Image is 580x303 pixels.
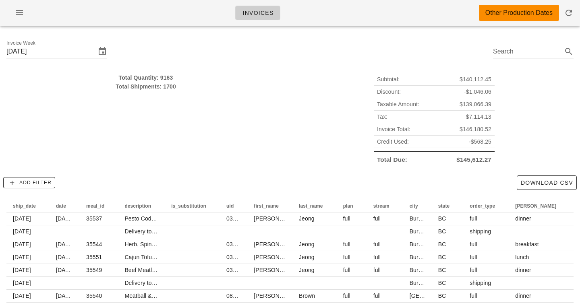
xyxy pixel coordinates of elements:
span: BC [438,254,446,260]
span: Cajun Tofu Quinoa Bowl with Creamy Herb Dressing [124,254,257,260]
th: ship_date: Not sorted. Activate to sort ascending. [6,200,50,212]
span: full [373,267,381,273]
span: Burnaby [410,254,431,260]
span: $145,612.27 [456,155,491,164]
span: Delivery to Burnaby (V5C0H8) [124,280,201,286]
span: Subtotal: [377,75,400,84]
th: city: Not sorted. Activate to sort ascending. [403,200,432,212]
span: 35540 [86,293,102,299]
span: [DATE] [13,215,31,222]
span: [DATE] [56,254,74,260]
span: last_name [299,203,323,209]
span: dinner [515,267,531,273]
span: 03dHCO4W2yeakbWrlnicrPtolMt1 [226,254,313,260]
span: $7,114.13 [466,112,491,121]
span: BC [438,293,446,299]
span: full [470,241,477,247]
span: full [343,241,350,247]
span: ship_date [13,203,36,209]
span: 35544 [86,241,102,247]
span: -$1,046.06 [464,87,491,96]
span: order_type [470,203,495,209]
span: BC [438,267,446,273]
th: last_name: Not sorted. Activate to sort ascending. [292,200,337,212]
span: shipping [470,228,491,235]
span: [PERSON_NAME] [515,203,556,209]
span: full [373,293,381,299]
span: Jeong [299,215,315,222]
span: $146,180.52 [460,125,491,134]
span: [DATE] [13,280,31,286]
span: 35551 [86,254,102,260]
span: [DATE] [13,293,31,299]
th: order_type: Not sorted. Activate to sort ascending. [463,200,509,212]
span: BC [438,241,446,247]
span: date [56,203,66,209]
span: 03dHCO4W2yeakbWrlnicrPtolMt1 [226,267,313,273]
span: Jeong [299,254,315,260]
span: Beef Meatloaf with Mushroom Cream Sauce [124,267,237,273]
div: Total Quantity: 9163 [6,73,285,82]
span: [DATE] [13,267,31,273]
div: Total Shipments: 1700 [6,82,285,91]
span: 08HtNpkyZMdaNfog0j35Lis5a8L2 [226,293,312,299]
span: [DATE] [56,293,74,299]
button: Add Filter [3,177,55,188]
span: [DATE] [13,241,31,247]
span: [GEOGRAPHIC_DATA] [410,293,469,299]
span: stream [373,203,389,209]
span: full [343,293,350,299]
span: dinner [515,293,531,299]
span: $139,066.39 [460,100,491,109]
th: plan: Not sorted. Activate to sort ascending. [337,200,367,212]
span: Total Due: [377,155,407,164]
label: Invoice Week [6,40,35,46]
th: meal_id: Not sorted. Activate to sort ascending. [80,200,118,212]
span: [PERSON_NAME] [254,267,300,273]
th: is_substitution: Not sorted. Activate to sort ascending. [165,200,220,212]
span: [DATE] [56,241,74,247]
th: tod: Not sorted. Activate to sort ascending. [509,200,570,212]
span: Burnaby [410,228,431,235]
span: shipping [470,280,491,286]
th: date: Not sorted. Activate to sort ascending. [50,200,80,212]
span: full [470,215,477,222]
span: Download CSV [520,179,573,186]
span: full [343,215,350,222]
span: city [410,203,418,209]
span: state [438,203,450,209]
span: 03dHCO4W2yeakbWrlnicrPtolMt1 [226,215,313,222]
span: full [373,215,381,222]
th: first_name: Not sorted. Activate to sort ascending. [247,200,292,212]
span: full [373,241,381,247]
span: full [470,293,477,299]
span: Burnaby [410,241,431,247]
span: Burnaby [410,267,431,273]
span: BC [438,228,446,235]
th: uid: Not sorted. Activate to sort ascending. [220,200,247,212]
span: 03dHCO4W2yeakbWrlnicrPtolMt1 [226,241,313,247]
span: description [124,203,151,209]
span: Add Filter [7,179,52,186]
a: Invoices [235,6,280,20]
span: BC [438,280,446,286]
span: [DATE] [13,254,31,260]
th: description: Not sorted. Activate to sort ascending. [118,200,165,212]
span: Credit Used: [377,137,409,146]
span: Tax: [377,112,387,121]
button: Download CSV [517,175,577,190]
div: Other Production Dates [485,8,553,18]
span: Pesto Cod with [PERSON_NAME] [124,215,211,222]
span: $140,112.45 [460,75,491,84]
span: Burnaby [410,280,431,286]
span: [PERSON_NAME] [254,215,300,222]
span: Burnaby [410,215,431,222]
span: Delivery to Burnaby (V5C0H8) [124,228,201,235]
span: [PERSON_NAME] [254,254,300,260]
span: Brown [299,293,315,299]
span: breakfast [515,241,539,247]
span: Taxable Amount: [377,100,419,109]
span: Jeong [299,241,315,247]
span: -$568.25 [469,137,491,146]
span: full [373,254,381,260]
